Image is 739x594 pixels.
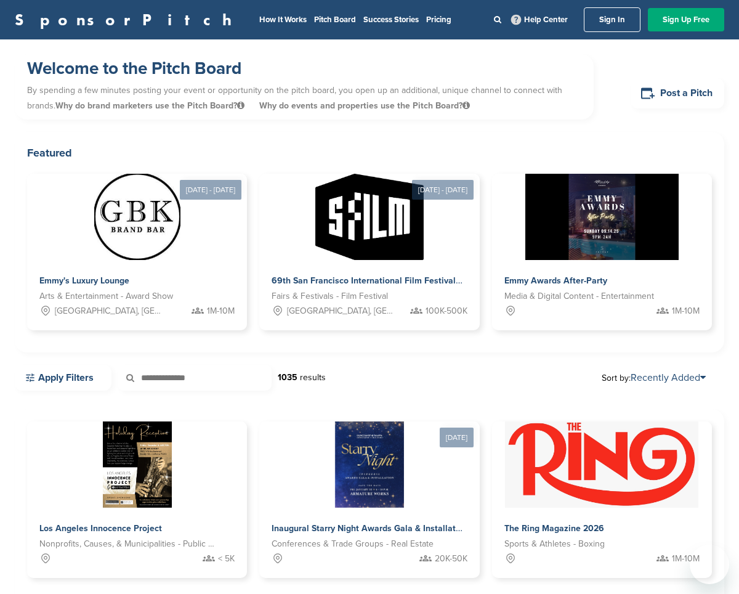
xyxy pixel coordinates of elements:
[315,174,423,260] img: Sponsorpitch &
[672,552,700,566] span: 1M-10M
[259,100,470,111] span: Why do events and properties use the Pitch Board?
[504,290,654,303] span: Media & Digital Content - Entertainment
[27,154,247,330] a: [DATE] - [DATE] Sponsorpitch & Emmy's Luxury Lounge Arts & Entertainment - Award Show [GEOGRAPHIC...
[505,421,698,508] img: Sponsorpitch &
[300,372,326,383] span: results
[218,552,235,566] span: < 5K
[492,421,712,578] a: Sponsorpitch & The Ring Magazine 2026 Sports & Athletes - Boxing 1M-10M
[426,304,467,318] span: 100K-500K
[15,12,240,28] a: SponsorPitch
[426,15,451,25] a: Pricing
[287,304,398,318] span: [GEOGRAPHIC_DATA], [GEOGRAPHIC_DATA]
[55,304,166,318] span: [GEOGRAPHIC_DATA], [GEOGRAPHIC_DATA]
[335,421,404,508] img: Sponsorpitch &
[27,79,581,116] p: By spending a few minutes posting your event or opportunity on the pitch board, you open up an ad...
[631,78,724,108] a: Post a Pitch
[272,523,468,534] span: Inaugural Starry Night Awards Gala & Installation
[15,365,111,391] a: Apply Filters
[272,290,388,303] span: Fairs & Festivals - Film Festival
[435,552,467,566] span: 20K-50K
[272,537,434,551] span: Conferences & Trade Groups - Real Estate
[584,7,640,32] a: Sign In
[39,537,216,551] span: Nonprofits, Causes, & Municipalities - Public Benefit
[509,12,570,27] a: Help Center
[259,154,479,330] a: [DATE] - [DATE] Sponsorpitch & 69th San Francisco International Film Festival Fairs & Festivals -...
[39,523,162,534] span: Los Angeles Innocence Project
[259,15,307,25] a: How It Works
[363,15,419,25] a: Success Stories
[27,57,581,79] h1: Welcome to the Pitch Board
[103,421,172,508] img: Sponsorpitch &
[504,537,605,551] span: Sports & Athletes - Boxing
[180,180,241,200] div: [DATE] - [DATE]
[94,174,180,260] img: Sponsorpitch &
[525,174,679,260] img: Sponsorpitch &
[27,144,712,161] h2: Featured
[504,275,607,286] span: Emmy Awards After-Party
[631,372,706,384] a: Recently Added
[492,174,712,330] a: Sponsorpitch & Emmy Awards After-Party Media & Digital Content - Entertainment 1M-10M
[272,275,456,286] span: 69th San Francisco International Film Festival
[39,290,173,303] span: Arts & Entertainment - Award Show
[27,421,247,578] a: Sponsorpitch & Los Angeles Innocence Project Nonprofits, Causes, & Municipalities - Public Benefi...
[259,402,479,578] a: [DATE] Sponsorpitch & Inaugural Starry Night Awards Gala & Installation Conferences & Trade Group...
[55,100,247,111] span: Why do brand marketers use the Pitch Board?
[412,180,474,200] div: [DATE] - [DATE]
[504,523,604,534] span: The Ring Magazine 2026
[207,304,235,318] span: 1M-10M
[278,372,297,383] strong: 1035
[314,15,356,25] a: Pitch Board
[672,304,700,318] span: 1M-10M
[648,8,724,31] a: Sign Up Free
[690,545,729,584] iframe: Button to launch messaging window
[440,428,474,447] div: [DATE]
[39,275,129,286] span: Emmy's Luxury Lounge
[602,373,706,383] span: Sort by:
